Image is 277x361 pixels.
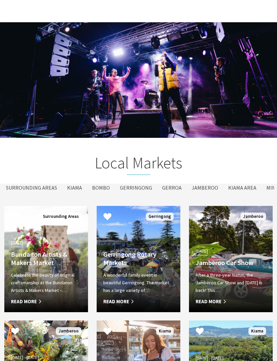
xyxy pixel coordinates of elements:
h4: Jamberoo Car Show [196,259,266,267]
p: After a three-year hiatus, the Jamberoo Car Show and [DATE] is back! This… [196,271,266,294]
a: [DATE] Jamberoo Car Show After a three-year hiatus, the Jamberoo Car Show and [DATE] is back! Thi... [189,206,273,312]
span: Jamberoo [240,213,266,221]
span: Read More [11,298,81,306]
button: Click to Favourite Kiama Farmers’ Market [97,320,118,343]
button: Click to Favourite Gerringong Rotary Markets [97,206,118,229]
h2: Local Markets [3,153,274,175]
h4: Bundanon Artists & Makers Market [11,250,81,267]
button: Click to Favourite Jamberoo Village Markets [4,320,26,343]
span: Jamberoo [56,327,81,335]
span: Gerringong [146,213,174,221]
a: Gerringong Rotary Markets A wonderful family event in beautiful Gerringong. The market has a larg... [97,206,180,312]
label: Gerroa [159,184,185,192]
label: Gerringong [117,184,155,192]
button: Click to Favourite Bundanon Artists & Makers Market [4,206,26,229]
a: [DATE] Bundanon Artists & Makers Market Celebrate the beauty of original craftsmanship at the Bun... [4,206,88,312]
span: [DATE] [196,247,208,255]
label: Bombo [89,184,113,192]
span: Kiama [248,327,266,335]
h4: Gerringong Rotary Markets [103,250,174,267]
button: Click to Favourite Kiama Picnic Train [189,320,211,343]
label: Kiama Area [225,184,260,192]
span: Read More [103,298,174,306]
span: Surrounding Areas [40,213,81,221]
p: A wonderful family event in beautiful Gerringong. The market has a large variety of… [103,271,174,294]
label: Jamberoo [188,184,222,192]
p: Celebrate the beauty of original craftsmanship at the Bundanon Artists & Makers Market –… [11,271,81,294]
button: Click to Favourite Jamberoo Car Show [189,206,211,229]
label: Surrounding Areas [3,184,60,192]
span: Read More [196,298,266,306]
label: Kiama [64,184,85,192]
span: Kiama [156,327,174,335]
span: [DATE] [11,239,23,247]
